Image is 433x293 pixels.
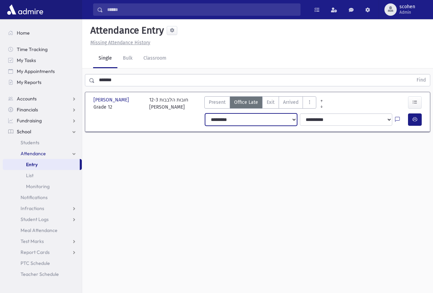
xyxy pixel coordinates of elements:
[26,161,38,168] span: Entry
[93,103,142,111] span: Grade 12
[3,115,82,126] a: Fundraising
[3,247,82,258] a: Report Cards
[3,66,82,77] a: My Appointments
[3,269,82,280] a: Teacher Schedule
[17,107,38,113] span: Financials
[21,249,50,255] span: Report Cards
[21,205,44,211] span: Infractions
[21,139,39,146] span: Students
[17,129,31,135] span: School
[3,126,82,137] a: School
[412,74,430,86] button: Find
[21,238,44,244] span: Test Marks
[3,225,82,236] a: Meal Attendance
[17,68,55,74] span: My Appointments
[17,46,48,52] span: Time Tracking
[88,40,150,46] a: Missing Attendance History
[21,227,58,233] span: Meal Attendance
[17,79,41,85] span: My Reports
[3,93,82,104] a: Accounts
[93,49,117,68] a: Single
[399,10,415,15] span: Admin
[93,96,130,103] span: [PERSON_NAME]
[17,118,42,124] span: Fundraising
[90,40,150,46] u: Missing Attendance History
[3,77,82,88] a: My Reports
[5,3,45,16] img: AdmirePro
[267,99,275,106] span: Exit
[3,55,82,66] a: My Tasks
[3,203,82,214] a: Infractions
[3,148,82,159] a: Attendance
[26,183,50,190] span: Monitoring
[3,214,82,225] a: Student Logs
[88,25,164,36] h5: Attendance Entry
[21,260,50,266] span: PTC Schedule
[17,30,30,36] span: Home
[3,258,82,269] a: PTC Schedule
[399,4,415,10] span: scohen
[3,236,82,247] a: Test Marks
[149,96,188,111] div: 12-3 חובות הלבבות [PERSON_NAME]
[234,99,258,106] span: Office Late
[3,44,82,55] a: Time Tracking
[3,159,80,170] a: Entry
[204,96,316,111] div: AttTypes
[3,104,82,115] a: Financials
[21,194,48,200] span: Notifications
[21,271,59,277] span: Teacher Schedule
[3,192,82,203] a: Notifications
[283,99,298,106] span: Arrived
[3,181,82,192] a: Monitoring
[209,99,226,106] span: Present
[17,96,37,102] span: Accounts
[3,170,82,181] a: List
[3,137,82,148] a: Students
[138,49,172,68] a: Classroom
[17,57,36,63] span: My Tasks
[21,216,49,222] span: Student Logs
[26,172,34,179] span: List
[21,150,46,157] span: Attendance
[103,3,300,16] input: Search
[117,49,138,68] a: Bulk
[3,27,82,38] a: Home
